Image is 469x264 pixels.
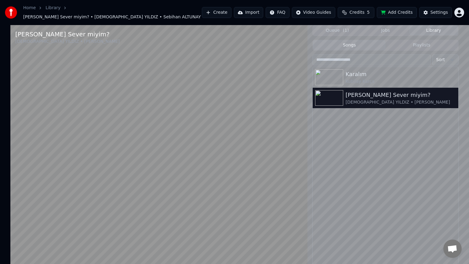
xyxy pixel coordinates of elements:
[419,7,452,18] button: Settings
[292,7,335,18] button: Video Guides
[349,9,364,16] span: Credits
[346,79,456,85] div: Kubilay Karça
[385,41,458,50] button: Playlists
[45,5,60,11] a: Library
[377,7,417,18] button: Add Credits
[313,26,362,35] button: Queue
[23,14,201,20] span: [PERSON_NAME] Sever miyim? • [DEMOGRAPHIC_DATA] YILDIZ • Sebihan ALTUNAY
[362,26,410,35] button: Jobs
[313,41,386,50] button: Songs
[436,57,445,63] span: Sort
[346,70,456,79] div: Karalım
[431,9,448,16] div: Settings
[338,7,374,18] button: Credits5
[15,30,120,38] div: [PERSON_NAME] Sever miyim?
[5,6,17,19] img: youka
[367,9,370,16] span: 5
[346,91,456,99] div: [PERSON_NAME] Sever miyim?
[234,7,263,18] button: Import
[266,7,289,18] button: FAQ
[409,26,458,35] button: Library
[443,240,462,258] a: Açık sohbet
[23,5,202,20] nav: breadcrumb
[343,28,349,34] span: ( 1 )
[346,99,456,105] div: [DEMOGRAPHIC_DATA] YILDIZ • [PERSON_NAME]
[15,38,120,45] div: [DEMOGRAPHIC_DATA] YILDIZ • [PERSON_NAME]
[202,7,231,18] button: Create
[23,5,36,11] a: Home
